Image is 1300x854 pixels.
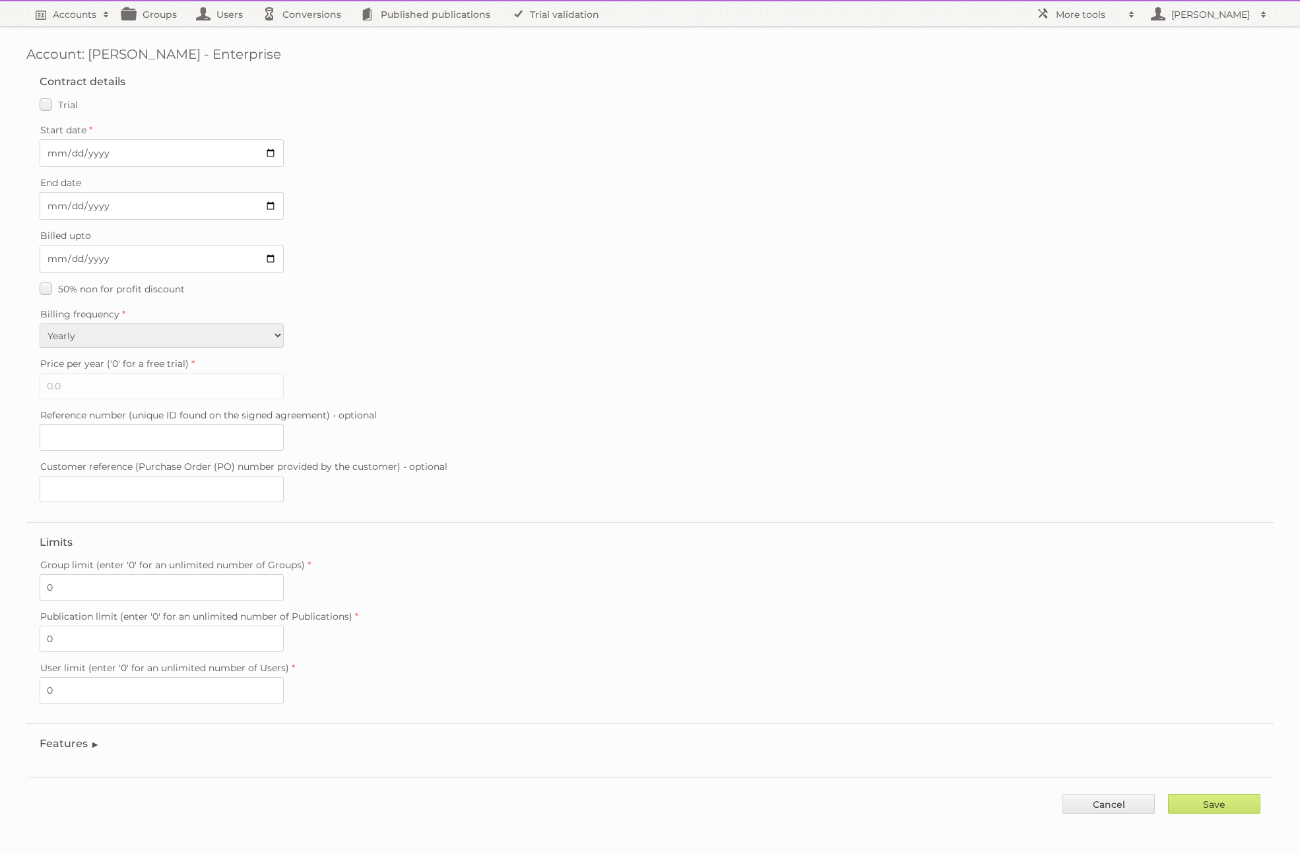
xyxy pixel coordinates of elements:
a: Accounts [26,1,116,26]
h2: More tools [1056,8,1122,21]
span: Billing frequency [40,308,119,320]
legend: Limits [40,536,73,548]
span: Group limit (enter '0' for an unlimited number of Groups) [40,559,305,571]
h2: [PERSON_NAME] [1168,8,1254,21]
a: More tools [1029,1,1142,26]
h2: Accounts [53,8,96,21]
span: End date [40,177,81,189]
legend: Features [40,737,100,750]
a: Conversions [256,1,354,26]
input: Save [1168,794,1260,814]
span: Trial [58,99,78,111]
a: Trial validation [504,1,612,26]
span: User limit (enter '0' for an unlimited number of Users) [40,662,289,674]
a: Cancel [1062,794,1155,814]
span: Price per year ('0' for a free trial) [40,358,189,370]
a: Users [190,1,256,26]
a: Groups [116,1,190,26]
span: Start date [40,124,86,136]
span: Reference number (unique ID found on the signed agreement) - optional [40,409,377,421]
span: Publication limit (enter '0' for an unlimited number of Publications) [40,610,352,622]
h1: Account: [PERSON_NAME] - Enterprise [26,46,1274,62]
a: Published publications [354,1,504,26]
span: 50% non for profit discount [58,283,185,295]
span: Billed upto [40,230,91,242]
legend: Contract details [40,75,125,88]
span: Customer reference (Purchase Order (PO) number provided by the customer) - optional [40,461,447,473]
a: [PERSON_NAME] [1142,1,1274,26]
